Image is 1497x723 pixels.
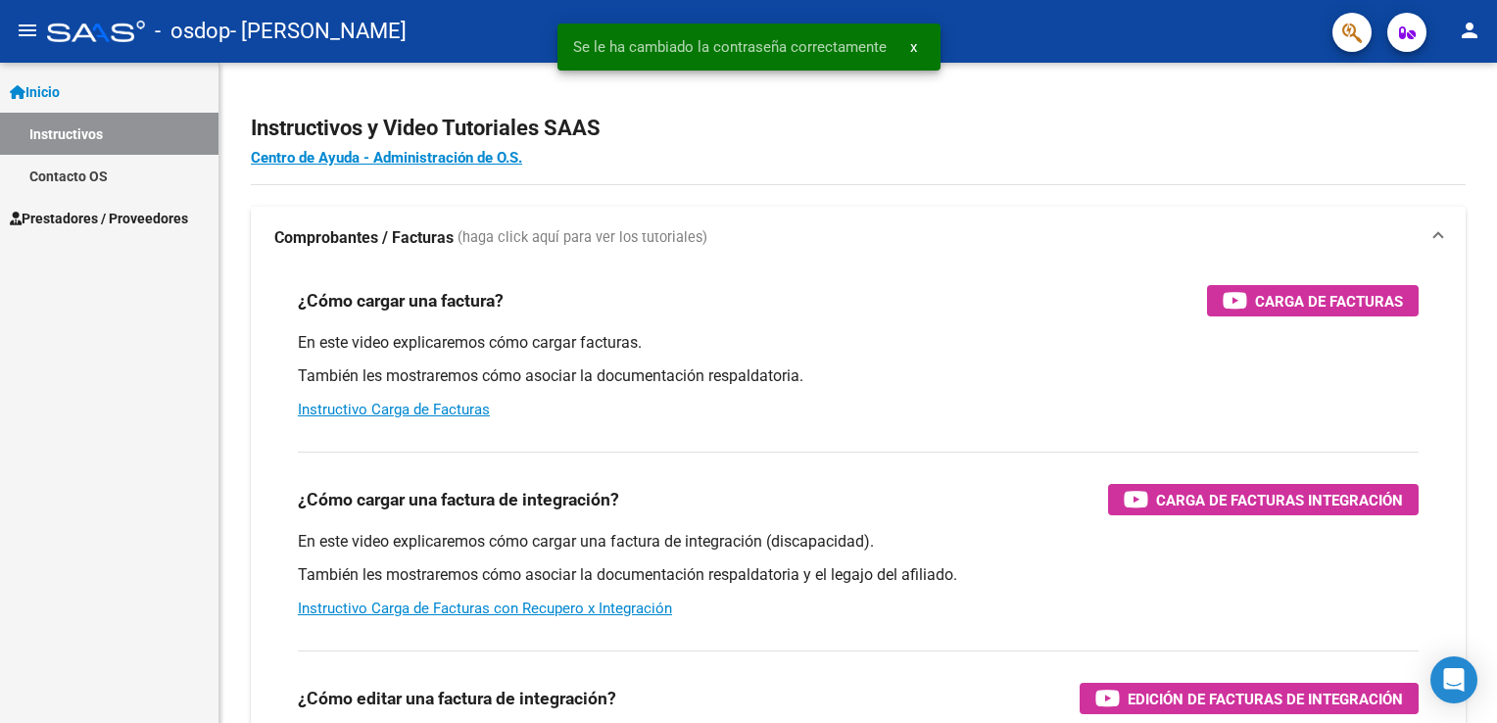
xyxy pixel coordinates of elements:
a: Instructivo Carga de Facturas [298,401,490,418]
p: También les mostraremos cómo asociar la documentación respaldatoria. [298,365,1419,387]
span: Edición de Facturas de integración [1128,687,1403,711]
a: Instructivo Carga de Facturas con Recupero x Integración [298,600,672,617]
h2: Instructivos y Video Tutoriales SAAS [251,110,1466,147]
p: También les mostraremos cómo asociar la documentación respaldatoria y el legajo del afiliado. [298,564,1419,586]
mat-icon: person [1458,19,1481,42]
button: x [894,29,933,65]
p: En este video explicaremos cómo cargar una factura de integración (discapacidad). [298,531,1419,553]
h3: ¿Cómo cargar una factura de integración? [298,486,619,513]
span: Inicio [10,81,60,103]
strong: Comprobantes / Facturas [274,227,454,249]
h3: ¿Cómo editar una factura de integración? [298,685,616,712]
a: Centro de Ayuda - Administración de O.S. [251,149,522,167]
span: Prestadores / Proveedores [10,208,188,229]
button: Carga de Facturas Integración [1108,484,1419,515]
h3: ¿Cómo cargar una factura? [298,287,504,314]
mat-icon: menu [16,19,39,42]
span: (haga click aquí para ver los tutoriales) [458,227,707,249]
span: Carga de Facturas Integración [1156,488,1403,512]
mat-expansion-panel-header: Comprobantes / Facturas (haga click aquí para ver los tutoriales) [251,207,1466,269]
p: En este video explicaremos cómo cargar facturas. [298,332,1419,354]
span: - osdop [155,10,230,53]
span: - [PERSON_NAME] [230,10,407,53]
span: Carga de Facturas [1255,289,1403,313]
div: Open Intercom Messenger [1430,656,1477,703]
button: Carga de Facturas [1207,285,1419,316]
span: Se le ha cambiado la contraseña correctamente [573,37,887,57]
span: x [910,38,917,56]
button: Edición de Facturas de integración [1080,683,1419,714]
